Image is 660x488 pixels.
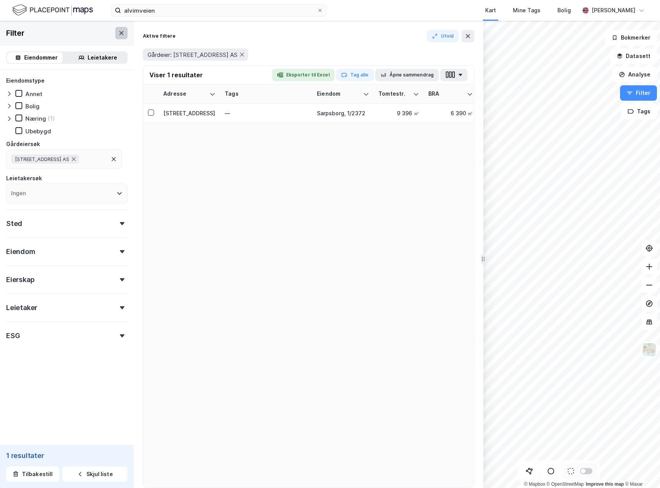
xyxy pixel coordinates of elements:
span: Gårdeier: [STREET_ADDRESS] AS [148,51,237,58]
img: logo.f888ab2527a4732fd821a326f86c7f29.svg [12,3,93,17]
a: Mapbox [524,481,545,487]
div: (1) [48,115,55,122]
div: Kart [485,6,496,15]
button: Åpne sammendrag [375,69,439,81]
div: Ubebygd [25,128,51,135]
button: Analyse [612,67,657,82]
div: Eierskap [6,275,34,284]
button: Filter [620,85,657,101]
div: 6 390 ㎡ [428,109,473,117]
a: OpenStreetMap [547,481,584,487]
div: Eiendomstype [6,76,45,85]
input: Søk på adresse, matrikkel, gårdeiere, leietakere eller personer [121,5,317,16]
div: Bolig [557,6,571,15]
div: Gårdeiersøk [6,139,40,149]
div: Adresse [163,90,206,98]
div: — [225,107,308,120]
div: Kontrollprogram for chat [622,451,660,488]
iframe: Chat Widget [622,451,660,488]
div: Eiendom [317,90,360,98]
div: BRA [428,90,464,98]
div: Tags [225,90,308,98]
button: Eksporter til Excel [272,69,335,81]
button: Tag alle [336,69,374,81]
div: Viser 1 resultater [149,70,203,80]
div: Annet [25,90,42,98]
div: Aktive filtere [143,33,176,39]
img: Z [642,342,657,357]
div: Sted [6,219,22,228]
div: Næring [25,115,46,122]
div: 1 resultater [6,451,128,460]
div: Eiendommer [24,53,58,62]
div: Leietakere [88,53,117,62]
div: 9 396 ㎡ [378,109,419,117]
div: [STREET_ADDRESS] [163,109,216,117]
div: Eiendom [6,247,35,256]
button: Tags [621,104,657,119]
button: Skjul liste [62,466,128,482]
div: Sarpsborg, 1/2372 [317,109,369,117]
button: Datasett [610,48,657,64]
div: ESG [6,331,20,340]
div: [PERSON_NAME] [592,6,635,15]
div: Bolig [25,103,40,110]
div: Mine Tags [513,6,541,15]
span: [STREET_ADDRESS] AS [15,156,69,162]
button: Tilbakestill [6,466,59,482]
button: Bokmerker [605,30,657,45]
button: Utvid [427,30,459,42]
div: Ingen [11,189,26,198]
div: Leietakersøk [6,174,42,183]
a: Improve this map [586,481,624,487]
div: Leietaker [6,303,37,312]
div: Tomtestr. [378,90,410,98]
div: Filter [6,27,25,39]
